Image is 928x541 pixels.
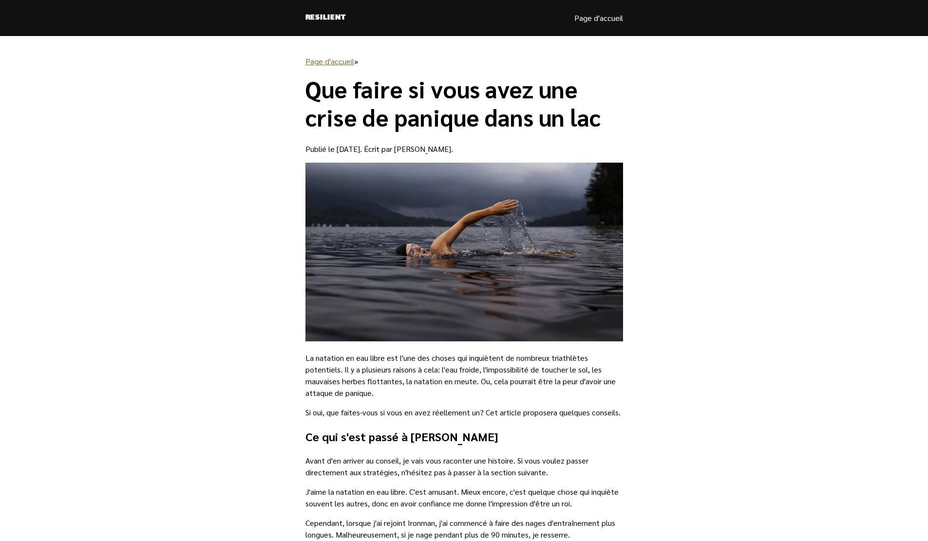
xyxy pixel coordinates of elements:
a: Page d'accueil [305,56,354,66]
h1: Que faire si vous avez une crise de panique dans un lac [305,75,623,131]
p: » [305,56,623,67]
p: Publié le [DATE]. Écrit par [PERSON_NAME]. [305,143,623,155]
img: Man swimming in a lake [305,163,623,341]
a: Resilient [305,12,346,24]
p: Avant d'en arriver au conseil, je vais vous raconter une histoire. Si vous voulez passer directem... [305,455,623,478]
a: Page d'accueil [574,12,623,24]
p: J'aime la natation en eau libre. C'est amusant. Mieux encore, c'est quelque chose qui inquiète so... [305,486,623,509]
h2: Ce qui s'est passé à [PERSON_NAME] [305,428,623,445]
p: Si oui, que faites-vous si vous en avez réellement un? Cet article proposera quelques conseils. [305,407,623,418]
p: La natation en eau libre est l'une des choses qui inquiètent de nombreux triathlètes potentiels. ... [305,352,623,399]
p: Cependant, lorsque j'ai rejoint Ironman, j'ai commencé à faire des nages d'entraînement plus long... [305,517,623,541]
